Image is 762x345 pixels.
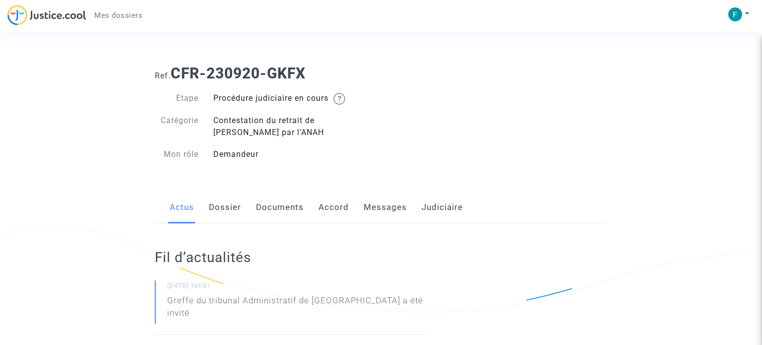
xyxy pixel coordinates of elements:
span: Mes dossiers [94,11,142,20]
span: Ref. [155,71,171,80]
div: Mon rôle [147,148,206,160]
div: Procédure judiciaire en cours [206,92,381,105]
div: Demandeur [206,148,381,160]
img: jc-logo.svg [7,5,86,25]
img: help.svg [333,93,345,105]
img: ACg8ocJMe5WwsLXbtk7bS-baCzTVD_s6Jlmww2e9dLkyWH1D=s96-c [728,7,742,21]
div: Catégorie [147,115,206,138]
div: Contestation du retrait de [PERSON_NAME] par l'ANAH [206,115,381,138]
a: Dossier [209,191,241,224]
a: Mes dossiers [86,8,150,23]
a: Actus [170,191,194,224]
a: Messages [364,191,407,224]
small: [DATE] 16h31 [167,281,426,294]
a: Judiciaire [422,191,463,224]
h2: Fil d’actualités [155,249,426,266]
a: Documents [256,191,304,224]
a: Accord [318,191,349,224]
b: CFR-230920-GKFX [171,65,306,82]
div: Etape [147,92,206,105]
p: Greffe du tribunal Administratif de [GEOGRAPHIC_DATA] a été invité [167,294,426,324]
